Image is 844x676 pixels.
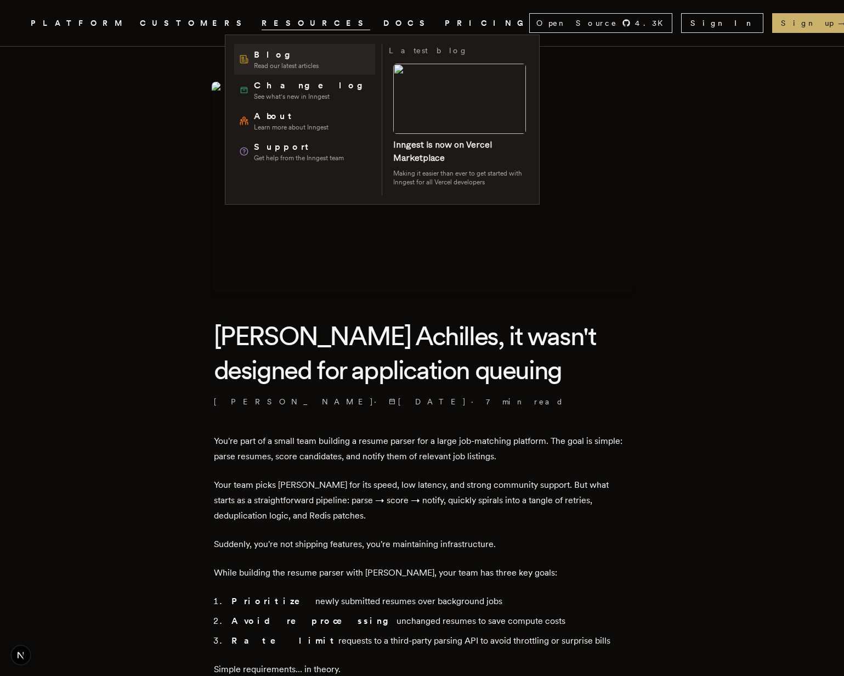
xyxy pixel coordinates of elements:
a: Sign In [681,13,763,33]
a: SupportGet help from the Inngest team [234,136,375,167]
strong: Avoid reprocessing [231,616,396,626]
span: Read our latest articles [254,61,319,70]
span: Open Source [536,18,618,29]
strong: Rate limit [231,635,338,646]
strong: Prioritize [231,596,315,606]
a: BlogRead our latest articles [234,44,375,75]
span: [DATE] [389,396,467,407]
span: See what's new in Inngest [254,92,371,101]
p: Your team picks [PERSON_NAME] for its speed, low latency, and strong community support. But what ... [214,477,631,523]
span: Support [254,140,344,154]
p: Suddenly, you're not shipping features, you're maintaining infrastructure. [214,537,631,552]
li: requests to a third-party parsing API to avoid throttling or surprise bills [228,633,631,649]
li: unchanged resumes to save compute costs [228,613,631,629]
a: DOCS [383,16,432,30]
button: PLATFORM [31,16,127,30]
p: You're part of a small team building a resume parser for a large job-matching platform. The goal ... [214,433,631,464]
a: PRICING [445,16,529,30]
p: While building the resume parser with [PERSON_NAME], your team has three key goals: [214,565,631,581]
img: Featured image for Kafka's Achilles, it wasn't designed for application queuing blog post [212,82,633,292]
li: newly submitted resumes over background jobs [228,594,631,609]
h1: [PERSON_NAME] Achilles, it wasn't designed for application queuing [214,319,631,387]
a: CUSTOMERS [140,16,248,30]
span: 4.3 K [635,18,670,29]
h3: Latest blog [389,44,468,57]
span: 7 min read [486,396,564,407]
span: Changelog [254,79,371,92]
a: AboutLearn more about Inngest [234,105,375,136]
span: About [254,110,328,123]
span: Learn more about Inngest [254,123,328,132]
p: [PERSON_NAME] · · [214,396,631,407]
a: Inngest is now on Vercel Marketplace [393,139,492,163]
button: RESOURCES [262,16,370,30]
a: ChangelogSee what's new in Inngest [234,75,375,105]
span: Blog [254,48,319,61]
span: Get help from the Inngest team [254,154,344,162]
